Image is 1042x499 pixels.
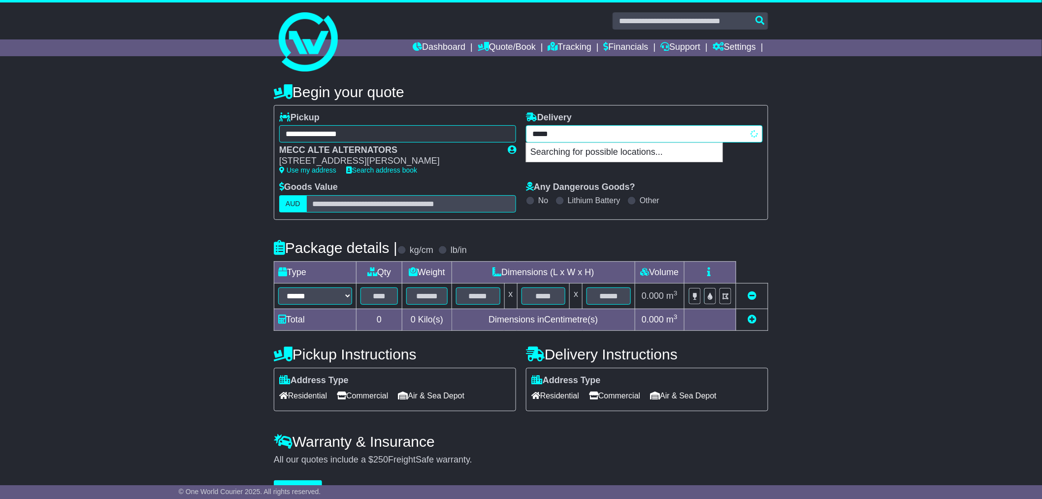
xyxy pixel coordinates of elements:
td: Qty [357,261,402,283]
div: MECC ALTE ALTERNATORS [279,145,498,156]
span: Air & Sea Depot [398,388,465,403]
typeahead: Please provide city [526,125,763,143]
label: Address Type [279,375,349,386]
label: Goods Value [279,182,338,193]
td: Kilo(s) [402,309,452,330]
a: Use my address [279,166,336,174]
label: kg/cm [410,245,433,256]
p: Searching for possible locations... [526,143,722,162]
span: Commercial [337,388,388,403]
label: lb/in [451,245,467,256]
span: Residential [279,388,327,403]
label: Delivery [526,112,572,123]
sup: 3 [674,313,678,321]
a: Dashboard [413,39,465,56]
label: Pickup [279,112,320,123]
td: Dimensions (L x W x H) [452,261,635,283]
span: © One World Courier 2025. All rights reserved. [179,488,321,496]
a: Add new item [748,315,756,324]
a: Settings [713,39,756,56]
td: Total [274,309,357,330]
td: Dimensions in Centimetre(s) [452,309,635,330]
label: Any Dangerous Goods? [526,182,635,193]
label: Other [640,196,659,205]
h4: Package details | [274,240,397,256]
h4: Pickup Instructions [274,346,516,362]
span: Residential [531,388,579,403]
span: Air & Sea Depot [651,388,717,403]
a: Remove this item [748,291,756,301]
h4: Delivery Instructions [526,346,768,362]
a: Support [661,39,701,56]
label: Lithium Battery [568,196,620,205]
td: Weight [402,261,452,283]
h4: Warranty & Insurance [274,433,768,450]
div: [STREET_ADDRESS][PERSON_NAME] [279,156,498,167]
span: 0.000 [642,291,664,301]
span: m [666,291,678,301]
td: 0 [357,309,402,330]
span: 250 [373,455,388,464]
td: x [504,283,517,309]
a: Quote/Book [478,39,536,56]
a: Search address book [346,166,417,174]
label: Address Type [531,375,601,386]
button: Get Quotes [274,480,322,498]
td: x [570,283,583,309]
a: Tracking [548,39,591,56]
label: No [538,196,548,205]
div: All our quotes include a $ FreightSafe warranty. [274,455,768,465]
sup: 3 [674,289,678,297]
h4: Begin your quote [274,84,768,100]
span: Commercial [589,388,640,403]
td: Volume [635,261,684,283]
span: 0.000 [642,315,664,324]
span: 0 [411,315,416,324]
span: m [666,315,678,324]
td: Type [274,261,357,283]
a: Financials [604,39,649,56]
label: AUD [279,195,307,213]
